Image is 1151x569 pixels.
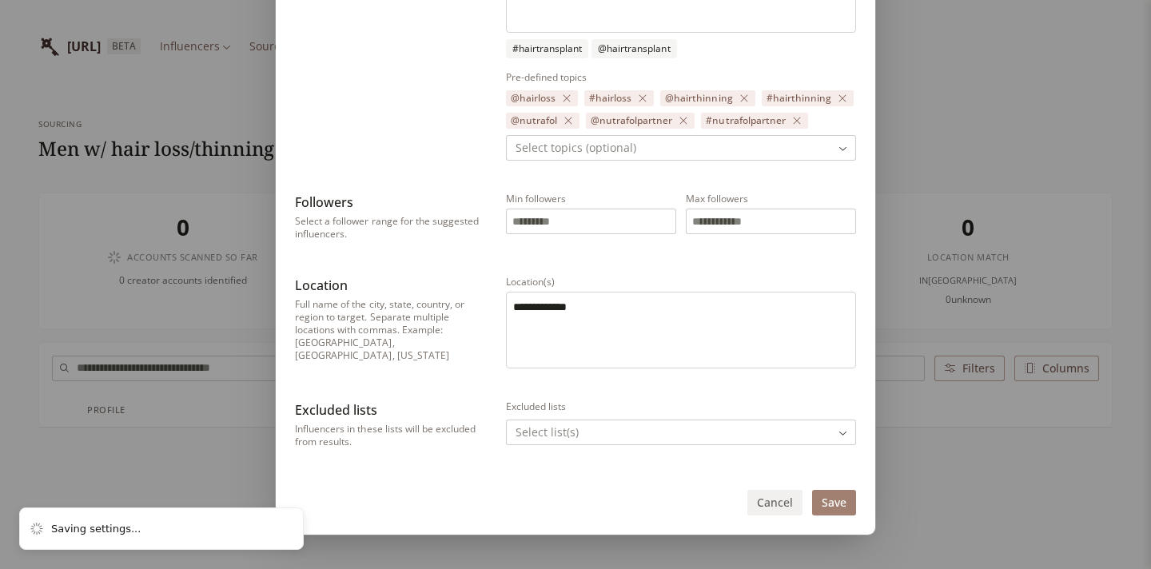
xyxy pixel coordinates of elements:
div: Excluded lists [506,400,856,413]
span: #hairtransplant [506,39,588,58]
div: Location(s) [506,276,856,288]
div: Followers [295,193,480,212]
span: #hairloss [589,92,631,105]
textarea: Location(s) [513,299,848,356]
span: #hairthinning [767,92,831,105]
div: Influencers in these lists will be excluded from results. [295,423,480,448]
div: Excluded lists [295,400,480,420]
input: Min followers [507,209,675,233]
input: Max followers [687,209,855,233]
div: Select a follower range for the suggested influencers. [295,215,480,241]
div: Min followers [506,193,676,205]
div: Max followers [686,193,856,205]
span: #nutrafolpartner [706,114,785,127]
span: @hairloss [511,92,556,105]
span: @nutrafol [511,114,557,127]
button: Save [812,490,856,515]
span: @hairthinning [665,92,732,105]
button: Cancel [747,490,803,515]
div: Location [295,276,480,295]
span: @hairtransplant [591,39,676,58]
div: Full name of the city, state, country, or region to target. Separate multiple locations with comm... [295,298,480,362]
div: Pre-defined topics [506,71,856,84]
span: @nutrafolpartner [591,114,672,127]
